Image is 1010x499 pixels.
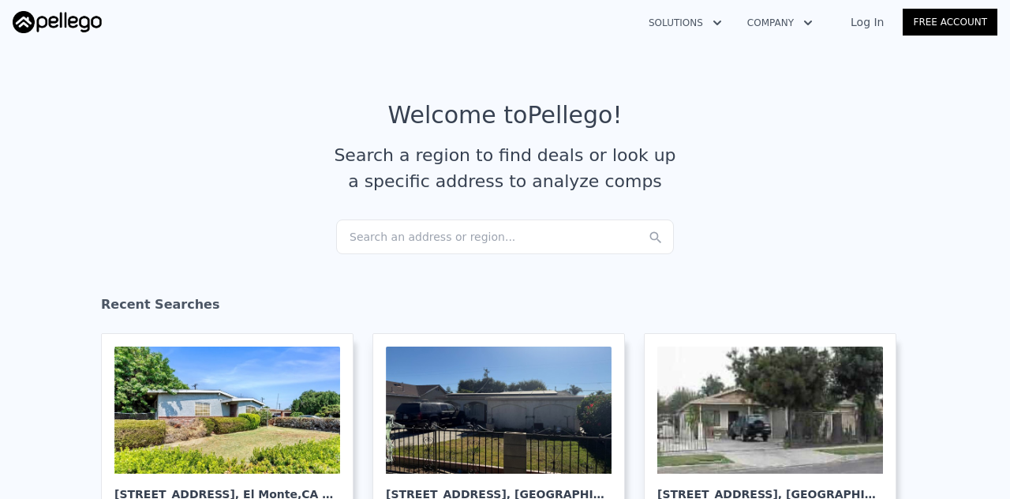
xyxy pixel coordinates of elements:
[13,11,102,33] img: Pellego
[101,283,909,333] div: Recent Searches
[735,9,825,37] button: Company
[336,219,674,254] div: Search an address or region...
[636,9,735,37] button: Solutions
[328,142,682,194] div: Search a region to find deals or look up a specific address to analyze comps
[832,14,903,30] a: Log In
[388,101,623,129] div: Welcome to Pellego !
[903,9,997,36] a: Free Account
